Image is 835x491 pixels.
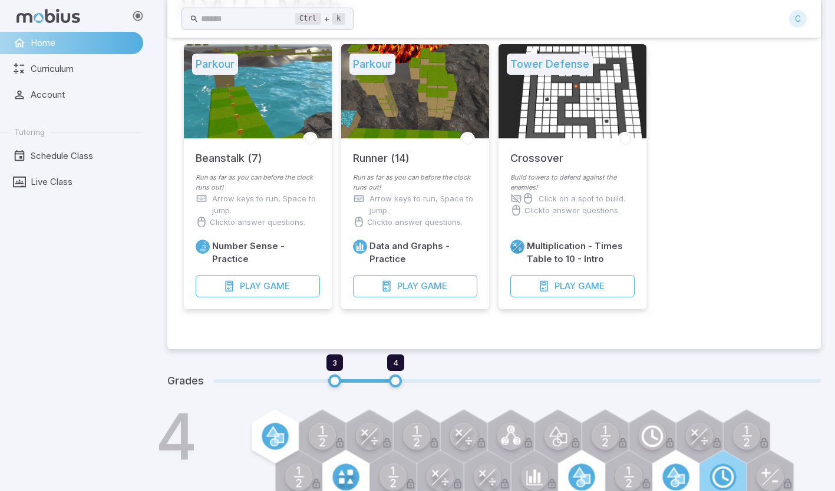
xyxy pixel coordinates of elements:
p: Run as far as you can before the clock runs out! [196,172,320,193]
span: Curriculum [31,62,135,75]
a: Multiply/Divide [510,240,524,254]
button: Engage your whole brain in learning math by playing a math-powered video game [196,275,320,297]
a: Data/Graphing [353,240,367,254]
h5: Runner (14) [353,138,410,167]
span: Live Class [31,175,135,188]
p: Click on a spot to build. [539,193,625,204]
span: 4 [393,358,398,367]
p: Run as far as you can before the clock runs out! [353,172,477,193]
span: Account [31,88,135,101]
h5: Parkour [192,54,238,75]
span: Game [578,280,605,293]
button: Engage your whole brain in learning math by playing a math-powered video game [353,275,477,297]
div: + [295,12,345,26]
span: Game [263,280,290,293]
a: Place Value [196,240,210,254]
span: Home [31,37,135,49]
kbd: Ctrl [295,13,321,25]
div: C [789,10,807,28]
p: Arrow keys to run, Space to jump. [369,193,477,216]
p: Arrow keys to run, Space to jump. [212,193,320,216]
h1: 4 [156,404,197,468]
h5: Tower Defense [507,54,593,75]
p: Build towers to defend against the enemies! [510,172,635,193]
button: Engage your whole brain in learning math by playing a math-powered video game [510,275,635,297]
h6: Data and Graphs - Practice [369,240,477,266]
p: Click to answer questions. [524,204,620,216]
h6: Multiplication - Times Table to 10 - Intro [527,240,635,266]
h5: Parkour [349,54,395,75]
span: Game [421,280,447,293]
h5: Grades [167,373,204,389]
span: Schedule Class [31,150,135,162]
span: Play [240,280,261,293]
h6: Number Sense - Practice [212,240,320,266]
span: 3 [332,358,337,367]
kbd: k [332,13,345,25]
p: Click to answer questions. [210,216,305,228]
h5: Beanstalk (7) [196,138,262,167]
span: Play [397,280,418,293]
span: Play [555,280,576,293]
span: Tutoring [14,127,45,137]
h5: Crossover [510,138,563,167]
p: Click to answer questions. [367,216,463,228]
